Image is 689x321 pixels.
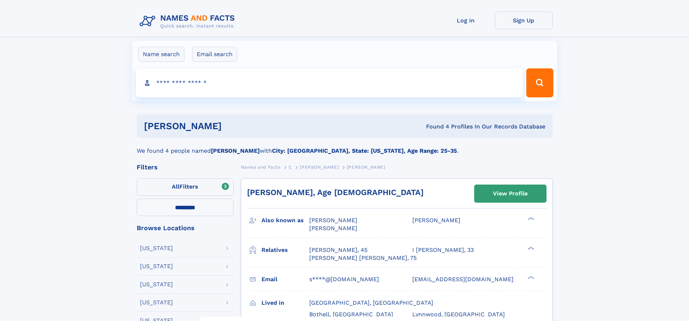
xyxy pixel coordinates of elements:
[261,244,309,256] h3: Relatives
[261,297,309,309] h3: Lived in
[211,147,260,154] b: [PERSON_NAME]
[324,123,545,131] div: Found 4 Profiles In Our Records Database
[138,47,184,62] label: Name search
[412,217,460,224] span: [PERSON_NAME]
[137,225,234,231] div: Browse Locations
[140,263,173,269] div: [US_STATE]
[261,273,309,286] h3: Email
[309,254,417,262] a: [PERSON_NAME] [PERSON_NAME], 75
[526,275,535,280] div: ❯
[300,165,339,170] span: [PERSON_NAME]
[140,245,173,251] div: [US_STATE]
[144,122,324,131] h1: [PERSON_NAME]
[412,246,474,254] a: I [PERSON_NAME], 33
[309,225,357,232] span: [PERSON_NAME]
[140,300,173,305] div: [US_STATE]
[289,162,292,172] a: C
[261,214,309,227] h3: Also known as
[309,299,433,306] span: [GEOGRAPHIC_DATA], [GEOGRAPHIC_DATA]
[309,246,367,254] a: [PERSON_NAME], 45
[136,68,523,97] input: search input
[300,162,339,172] a: [PERSON_NAME]
[137,12,241,31] img: Logo Names and Facts
[192,47,237,62] label: Email search
[241,162,281,172] a: Names and Facts
[526,68,553,97] button: Search Button
[289,165,292,170] span: C
[137,138,553,155] div: We found 4 people named with .
[437,12,495,29] a: Log In
[140,282,173,287] div: [US_STATE]
[172,183,179,190] span: All
[247,188,424,197] a: [PERSON_NAME], Age [DEMOGRAPHIC_DATA]
[495,12,553,29] a: Sign Up
[137,164,234,170] div: Filters
[526,216,535,221] div: ❯
[493,185,528,202] div: View Profile
[272,147,457,154] b: City: [GEOGRAPHIC_DATA], State: [US_STATE], Age Range: 25-35
[347,165,386,170] span: [PERSON_NAME]
[475,185,546,202] a: View Profile
[412,311,505,318] span: Lynnwood, [GEOGRAPHIC_DATA]
[309,217,357,224] span: [PERSON_NAME]
[137,178,234,196] label: Filters
[309,311,393,318] span: Bothell, [GEOGRAPHIC_DATA]
[526,246,535,250] div: ❯
[412,276,514,283] span: [EMAIL_ADDRESS][DOMAIN_NAME]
